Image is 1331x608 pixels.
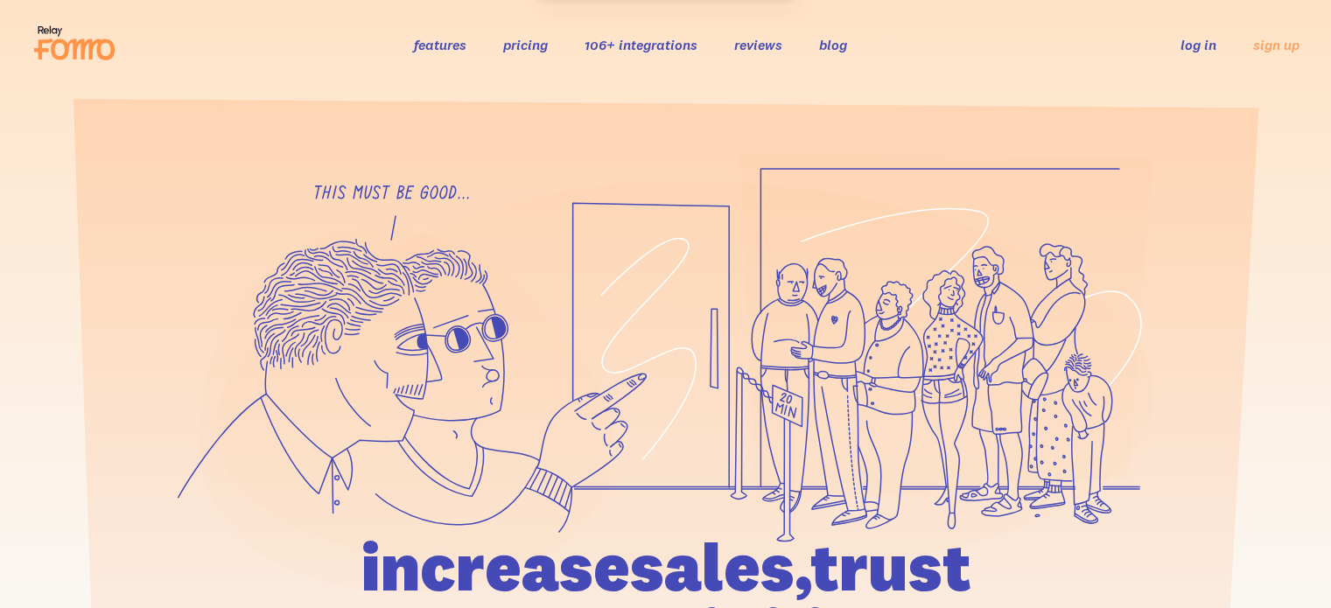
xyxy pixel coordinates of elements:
a: blog [819,36,847,53]
a: sign up [1253,36,1299,54]
a: reviews [734,36,782,53]
a: features [414,36,466,53]
a: pricing [503,36,548,53]
a: log in [1180,36,1216,53]
a: 106+ integrations [585,36,697,53]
